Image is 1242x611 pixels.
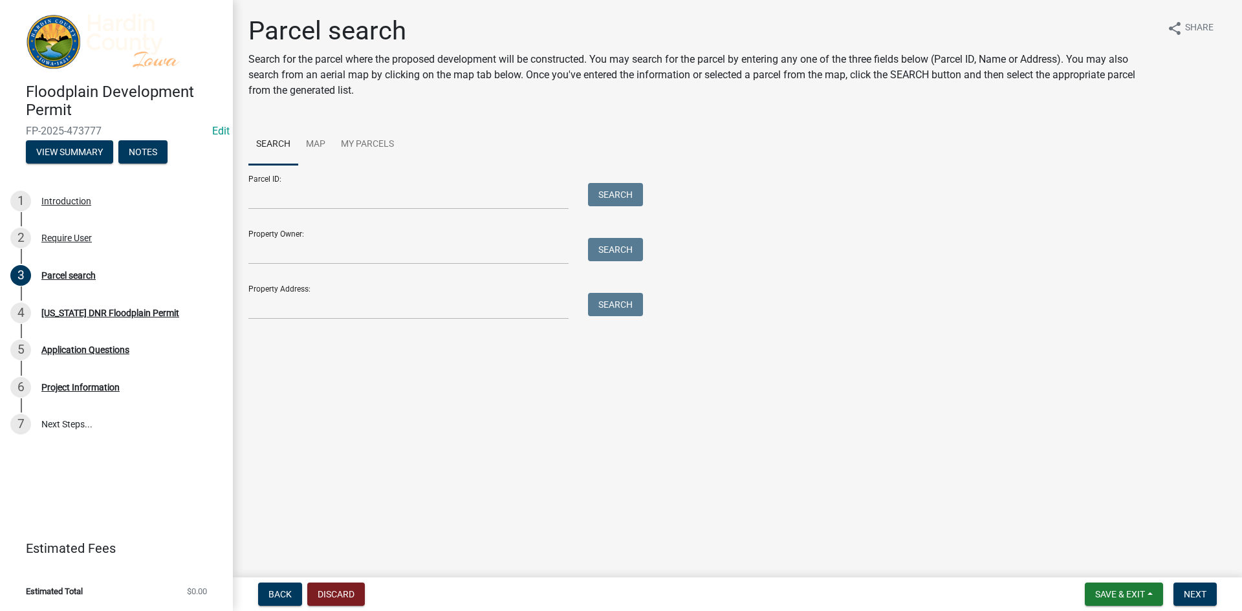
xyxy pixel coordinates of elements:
span: Next [1184,589,1206,599]
a: Edit [212,125,230,137]
a: My Parcels [333,124,402,166]
button: Next [1173,583,1217,606]
a: Search [248,124,298,166]
img: Hardin County, Iowa [26,14,212,69]
button: Save & Exit [1085,583,1163,606]
a: Estimated Fees [10,535,212,561]
button: Back [258,583,302,606]
wm-modal-confirm: Notes [118,147,168,158]
h1: Parcel search [248,16,1157,47]
span: $0.00 [187,587,207,595]
div: Introduction [41,197,91,206]
div: [US_STATE] DNR Floodplain Permit [41,308,179,317]
div: Application Questions [41,345,129,354]
button: Search [588,293,643,316]
span: Back [268,589,292,599]
div: Project Information [41,383,120,392]
wm-modal-confirm: Summary [26,147,113,158]
a: Map [298,124,333,166]
wm-modal-confirm: Edit Application Number [212,125,230,137]
button: View Summary [26,140,113,164]
span: Share [1185,21,1214,36]
span: FP-2025-473777 [26,125,207,137]
div: 1 [10,191,31,211]
div: Parcel search [41,271,96,280]
button: shareShare [1157,16,1224,41]
div: 4 [10,303,31,323]
i: share [1167,21,1182,36]
div: 6 [10,377,31,398]
h4: Floodplain Development Permit [26,83,223,120]
div: 3 [10,265,31,286]
button: Search [588,238,643,261]
div: 5 [10,339,31,360]
div: 2 [10,228,31,248]
div: Require User [41,233,92,242]
button: Notes [118,140,168,164]
div: 7 [10,414,31,434]
span: Save & Exit [1095,589,1145,599]
button: Discard [307,583,365,606]
span: Estimated Total [26,587,83,595]
p: Search for the parcel where the proposed development will be constructed. You may search for the ... [248,52,1157,98]
button: Search [588,183,643,206]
